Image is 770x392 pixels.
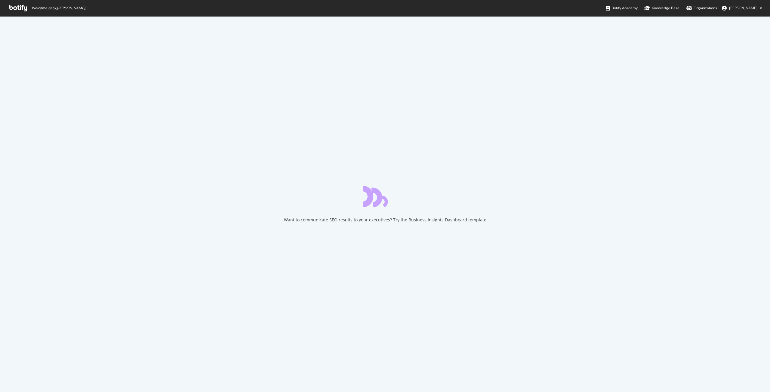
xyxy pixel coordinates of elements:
div: Knowledge Base [644,5,679,11]
div: Organizations [686,5,717,11]
span: Hin Zi Wong [729,5,757,11]
div: Botify Academy [606,5,638,11]
button: [PERSON_NAME] [717,3,767,13]
span: Welcome back, [PERSON_NAME] ! [32,6,86,11]
div: Want to communicate SEO results to your executives? Try the Business Insights Dashboard template [284,217,486,223]
div: animation [363,186,407,207]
